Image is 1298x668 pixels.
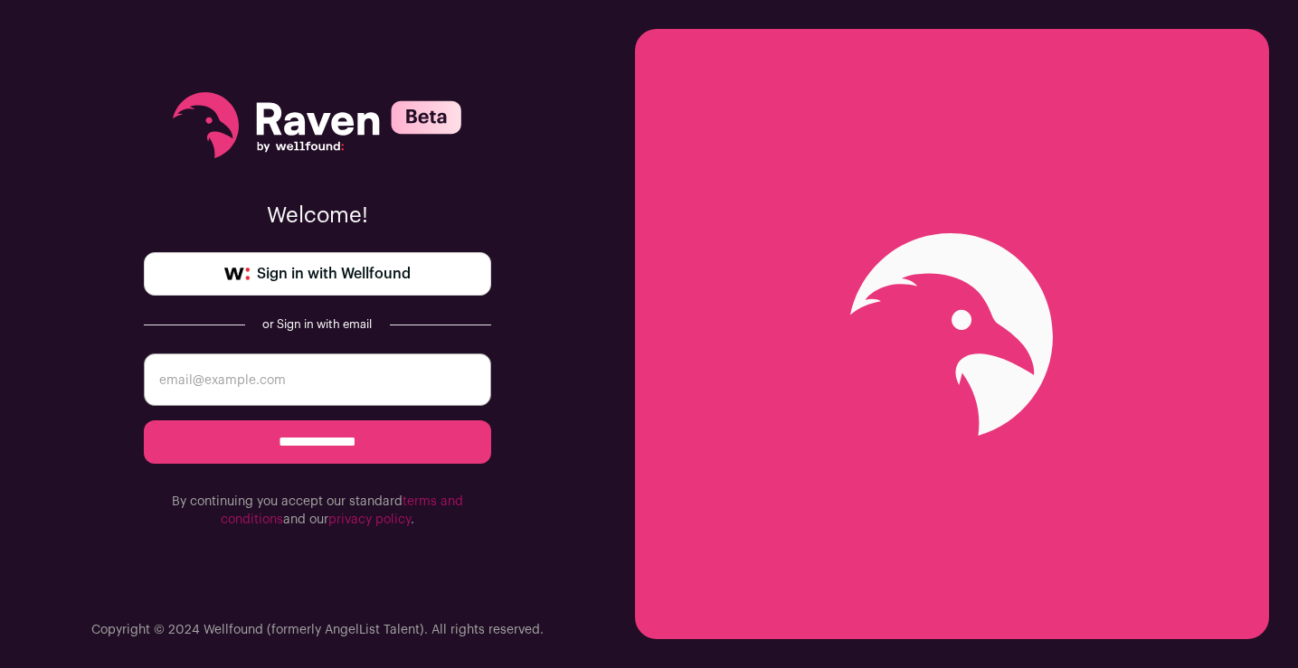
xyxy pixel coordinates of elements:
span: Sign in with Wellfound [257,263,411,285]
div: or Sign in with email [260,317,375,332]
a: Sign in with Wellfound [144,252,491,296]
p: Copyright © 2024 Wellfound (formerly AngelList Talent). All rights reserved. [91,621,544,639]
a: privacy policy [328,513,411,526]
p: By continuing you accept our standard and our . [144,493,491,529]
input: email@example.com [144,353,491,406]
img: wellfound-symbol-flush-black-fb3c872781a75f747ccb3a119075da62bfe97bd399995f84a933054e44a575c4.png [224,268,250,280]
p: Welcome! [144,202,491,231]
